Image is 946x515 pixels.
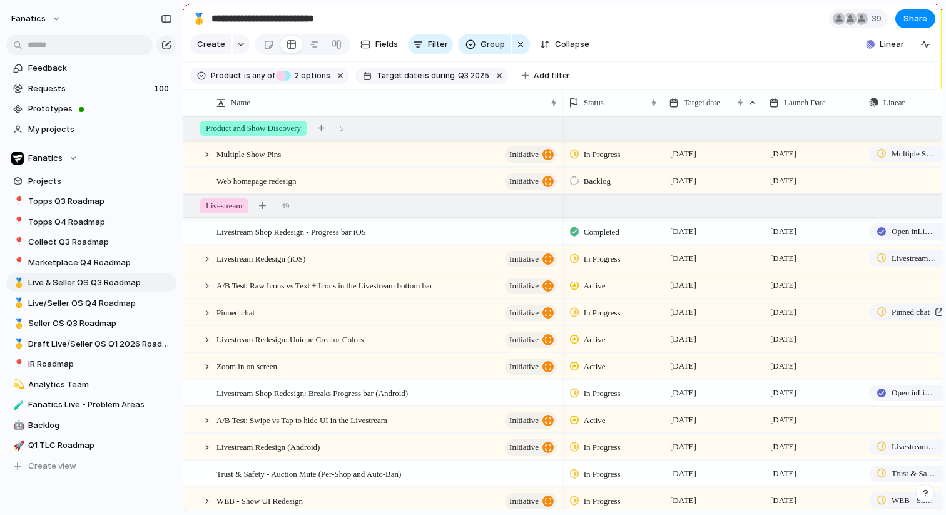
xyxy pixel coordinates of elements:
button: 🚀 [11,439,24,452]
span: In Progress [584,441,621,454]
span: In Progress [584,387,621,400]
span: Target date [377,70,422,81]
span: Livestream Shop Redesign: Breaks Progress bar (Android) [216,385,408,400]
span: initiative [509,304,539,322]
a: 🥇Live & Seller OS Q3 Roadmap [6,273,176,292]
span: [DATE] [767,385,800,400]
div: 📍 [13,195,22,209]
span: Add filter [534,70,570,81]
span: [DATE] [767,146,800,161]
span: Zoom in on screen [216,359,277,373]
a: 📍Topps Q3 Roadmap [6,192,176,211]
span: Livestream Redesign (iOS and Android) [892,252,937,265]
div: 🧪 [13,398,22,412]
span: Group [481,38,505,51]
button: Group [458,34,511,54]
span: [DATE] [667,278,699,293]
a: 💫Analytics Team [6,375,176,394]
span: Product [211,70,242,81]
button: Share [895,9,935,28]
span: A/B Test: Swipe vs Tap to hide UI in the Livestream [216,412,387,427]
button: initiative [505,439,557,456]
button: 📍 [11,216,24,228]
button: 📍 [11,195,24,208]
span: during [429,70,455,81]
span: WEB - Show UI Redesign [216,493,303,507]
a: Prototypes [6,99,176,118]
span: Filter [428,38,448,51]
span: [DATE] [667,305,699,320]
span: [DATE] [767,251,800,266]
button: Add filter [514,67,577,84]
div: 🧪Fanatics Live - Problem Areas [6,395,176,414]
span: [DATE] [667,493,699,508]
span: [DATE] [667,412,699,427]
span: Livestream Redesign: Unique Creator Colors [216,332,364,346]
span: 2 [291,71,301,80]
span: Livestream Shop Redesign - Progress bar iOS [216,224,366,238]
button: initiative [505,332,557,348]
button: 🥇 [11,277,24,289]
button: 📍 [11,257,24,269]
span: initiative [509,358,539,375]
span: is [244,70,250,81]
span: [DATE] [667,173,699,188]
span: [DATE] [767,466,800,481]
span: 49 [281,200,289,212]
span: Livestream [206,200,242,212]
span: IR Roadmap [28,358,172,370]
span: Target date [684,96,720,109]
button: Q3 2025 [455,69,492,83]
button: Linear [861,35,909,54]
span: Active [584,414,606,427]
button: 🥇 [11,317,24,330]
div: 📍 [13,357,22,372]
span: Seller OS Q3 Roadmap [28,317,172,330]
button: 🥇 [11,338,24,350]
div: 📍Collect Q3 Roadmap [6,233,176,252]
span: Create [197,38,225,51]
span: Fanatics [28,152,63,165]
span: Web homepage redesign [216,173,296,188]
div: 🤖Backlog [6,416,176,435]
button: Create [190,34,231,54]
span: 39 [872,13,885,25]
div: 🥇 [13,317,22,331]
span: [DATE] [667,439,699,454]
button: Fanatics [6,149,176,168]
div: 📍Marketplace Q4 Roadmap [6,253,176,272]
span: 5 [340,122,344,135]
span: initiative [509,250,539,268]
span: Share [903,13,927,25]
span: [DATE] [667,332,699,347]
span: initiative [509,412,539,429]
div: 💫 [13,377,22,392]
button: 🥇 [189,9,209,29]
span: initiative [509,173,539,190]
span: Linear [883,96,905,109]
span: Live/Seller OS Q4 Roadmap [28,297,172,310]
span: Create view [28,460,76,472]
div: 🥇Draft Live/Seller OS Q1 2026 Roadmap [6,335,176,354]
div: 🥇 [13,296,22,310]
div: 🥇Live/Seller OS Q4 Roadmap [6,294,176,313]
span: is [423,70,429,81]
span: options [291,70,330,81]
button: isduring [422,69,457,83]
button: 🧪 [11,399,24,411]
span: Open in Linear [892,225,937,238]
div: 🥇 [13,276,22,290]
span: Open in Linear [892,387,937,399]
span: Prototypes [28,103,172,115]
span: [DATE] [667,359,699,374]
span: [DATE] [667,385,699,400]
span: Linear [880,38,904,51]
a: 🥇Seller OS Q3 Roadmap [6,314,176,333]
span: [DATE] [667,224,699,239]
span: WEB - Show UI Redesign [892,494,937,507]
span: fanatics [11,13,46,25]
span: My projects [28,123,172,136]
span: In Progress [584,307,621,319]
button: initiative [505,173,557,190]
span: [DATE] [667,466,699,481]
